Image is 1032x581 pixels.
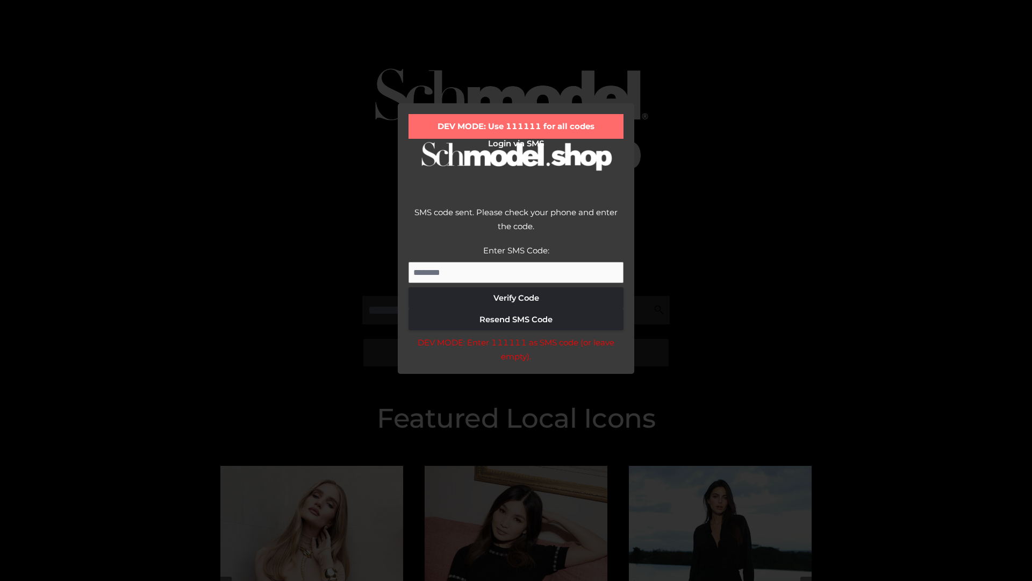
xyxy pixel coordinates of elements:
[408,309,623,330] button: Resend SMS Code
[408,206,623,244] div: SMS code sent. Please check your phone and enter the code.
[408,114,623,139] div: DEV MODE: Use 111111 for all codes
[408,336,623,363] div: DEV MODE: Enter 111111 as SMS code (or leave empty).
[408,287,623,309] button: Verify Code
[483,245,549,256] label: Enter SMS Code:
[408,139,623,148] h2: Login via SMS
